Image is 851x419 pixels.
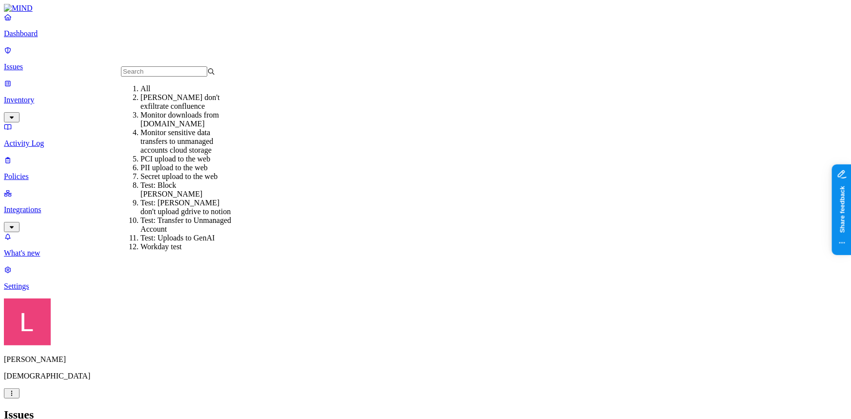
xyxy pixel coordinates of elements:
p: [PERSON_NAME] [4,355,847,364]
p: Policies [4,172,847,181]
p: Activity Log [4,139,847,148]
div: Secret upload to the web [140,172,235,181]
a: What's new [4,232,847,258]
a: Policies [4,156,847,181]
p: Settings [4,282,847,291]
a: Integrations [4,189,847,231]
p: What's new [4,249,847,258]
div: Monitor downloads from [DOMAIN_NAME] [140,111,235,128]
a: Inventory [4,79,847,121]
a: Activity Log [4,122,847,148]
div: All [140,84,235,93]
div: PCI upload to the web [140,155,235,163]
a: Issues [4,46,847,71]
div: PII upload to the web [140,163,235,172]
div: Monitor sensitive data transfers to unmanaged accounts cloud storage [140,128,235,155]
div: [PERSON_NAME] don't exfiltrate confluence [140,93,235,111]
p: Inventory [4,96,847,104]
img: MIND [4,4,33,13]
div: Test: [PERSON_NAME] don't upload gdrive to notion [140,199,235,216]
p: [DEMOGRAPHIC_DATA] [4,372,847,380]
div: Workday test [140,242,235,251]
a: Settings [4,265,847,291]
div: Test: Block [PERSON_NAME] [140,181,235,199]
p: Dashboard [4,29,847,38]
div: Test: Uploads to GenAI [140,234,235,242]
a: MIND [4,4,847,13]
p: Integrations [4,205,847,214]
input: Search [121,66,207,77]
div: Test: Transfer to Unmanaged Account [140,216,235,234]
img: Landen Brown [4,299,51,345]
a: Dashboard [4,13,847,38]
p: Issues [4,62,847,71]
